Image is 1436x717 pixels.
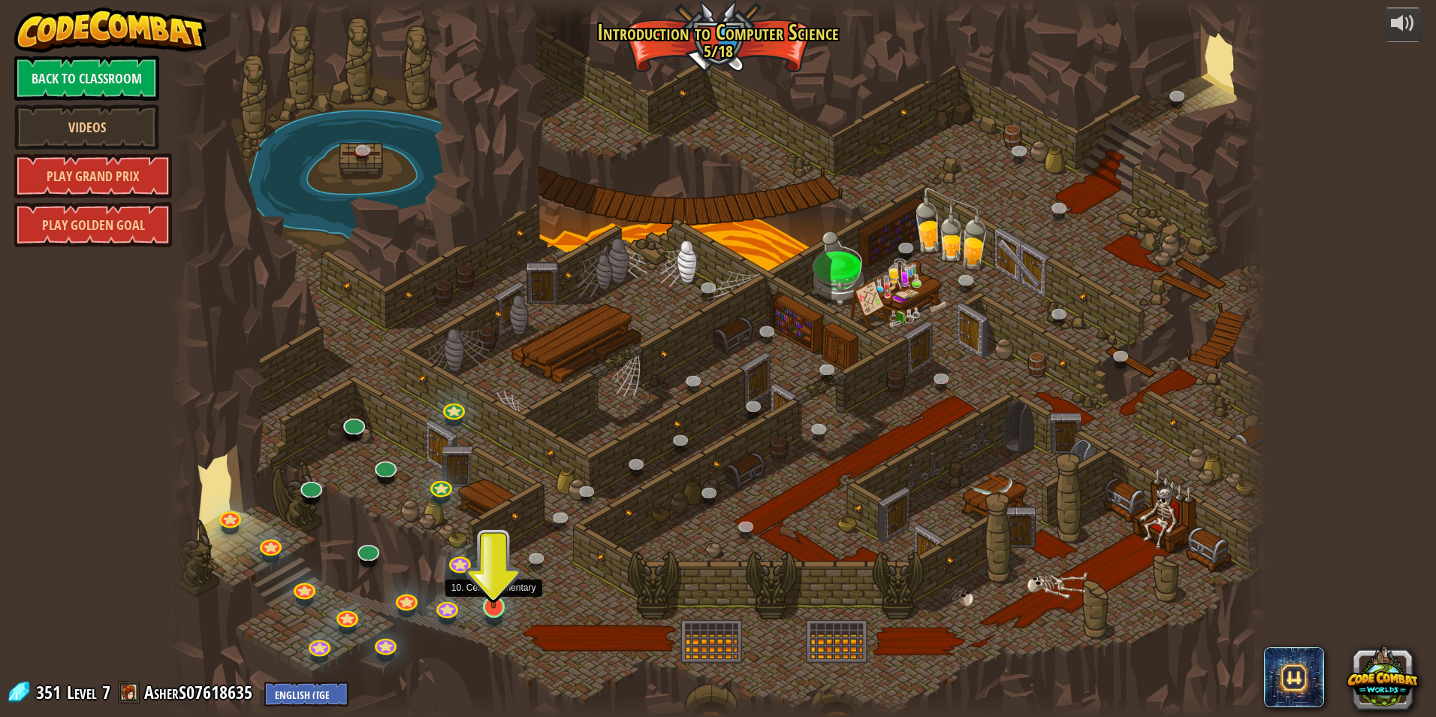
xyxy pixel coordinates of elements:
[1384,8,1422,43] button: Adjust volume
[14,202,172,247] a: Play Golden Goal
[479,541,508,609] img: level-banner-unstarted.png
[67,680,97,705] span: Level
[102,680,110,704] span: 7
[144,680,257,704] a: AsherS07618635
[14,56,159,101] a: Back to Classroom
[36,680,65,704] span: 351
[14,8,207,53] img: CodeCombat - Learn how to code by playing a game
[14,104,159,150] a: Videos
[14,153,172,198] a: Play Grand Prix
